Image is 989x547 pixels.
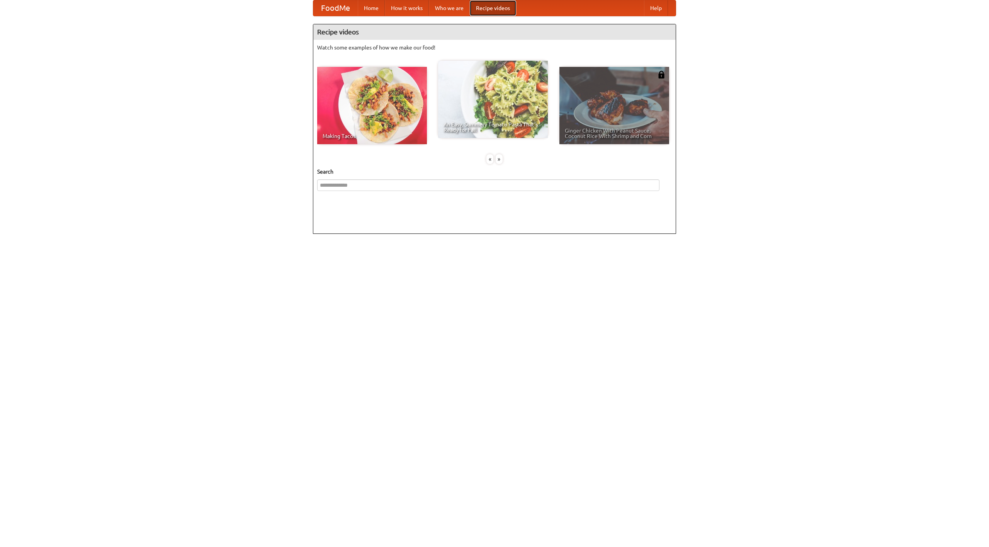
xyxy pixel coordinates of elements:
div: » [496,154,503,164]
a: An Easy, Summery Tomato Pasta That's Ready for Fall [438,61,548,138]
span: Making Tacos [323,133,421,139]
span: An Easy, Summery Tomato Pasta That's Ready for Fall [444,122,542,133]
a: Who we are [429,0,470,16]
a: How it works [385,0,429,16]
a: Recipe videos [470,0,516,16]
h4: Recipe videos [313,24,676,40]
a: Help [644,0,668,16]
a: Making Tacos [317,67,427,144]
img: 483408.png [658,71,665,78]
p: Watch some examples of how we make our food! [317,44,672,51]
h5: Search [317,168,672,176]
a: FoodMe [313,0,358,16]
div: « [486,154,493,164]
a: Home [358,0,385,16]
